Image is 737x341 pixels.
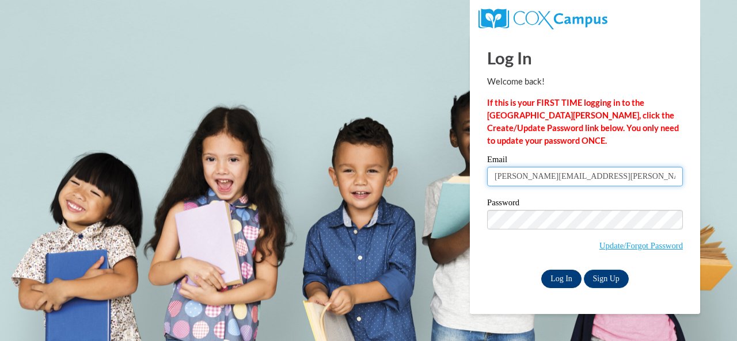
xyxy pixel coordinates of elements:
[487,46,683,70] h1: Log In
[478,9,607,29] img: COX Campus
[541,270,582,288] input: Log In
[487,155,683,167] label: Email
[487,98,679,145] strong: If this is your FIRST TIME logging in to the [GEOGRAPHIC_DATA][PERSON_NAME], click the Create/Upd...
[599,241,683,250] a: Update/Forgot Password
[584,270,629,288] a: Sign Up
[487,75,683,88] p: Welcome back!
[487,198,683,210] label: Password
